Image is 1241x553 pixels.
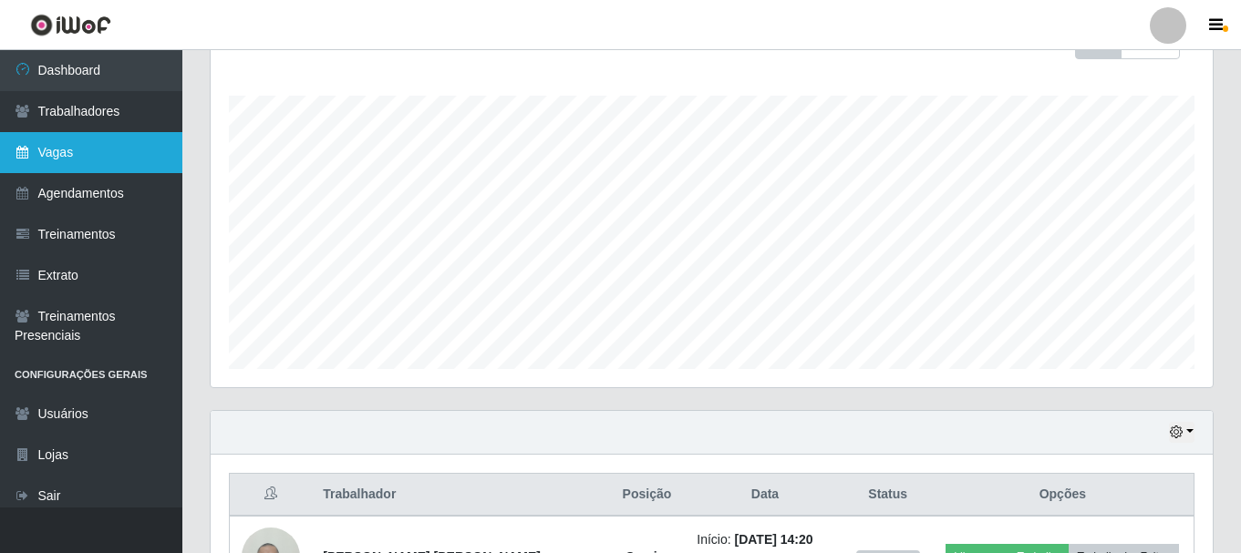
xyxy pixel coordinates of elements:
th: Posição [608,474,687,517]
time: [DATE] 14:20 [735,532,813,547]
li: Início: [697,530,833,549]
th: Data [686,474,843,517]
img: CoreUI Logo [30,14,111,36]
th: Opções [932,474,1194,517]
th: Status [844,474,932,517]
th: Trabalhador [312,474,607,517]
